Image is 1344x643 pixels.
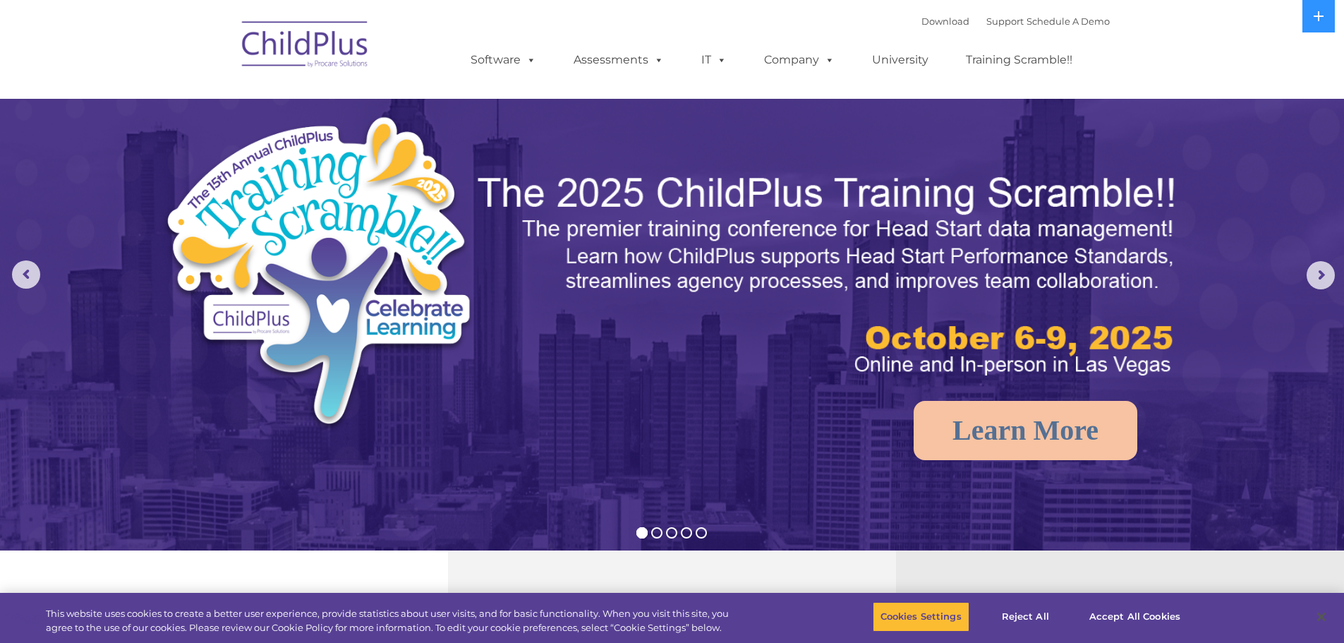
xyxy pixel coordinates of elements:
[196,151,256,162] span: Phone number
[921,16,969,27] a: Download
[921,16,1110,27] font: |
[914,401,1137,460] a: Learn More
[986,16,1024,27] a: Support
[952,46,1086,74] a: Training Scramble!!
[1027,16,1110,27] a: Schedule A Demo
[196,93,239,104] span: Last name
[750,46,849,74] a: Company
[1306,601,1337,632] button: Close
[46,607,739,635] div: This website uses cookies to create a better user experience, provide statistics about user visit...
[1082,602,1188,632] button: Accept All Cookies
[235,11,376,82] img: ChildPlus by Procare Solutions
[981,602,1070,632] button: Reject All
[456,46,550,74] a: Software
[687,46,741,74] a: IT
[858,46,943,74] a: University
[559,46,678,74] a: Assessments
[873,602,969,632] button: Cookies Settings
